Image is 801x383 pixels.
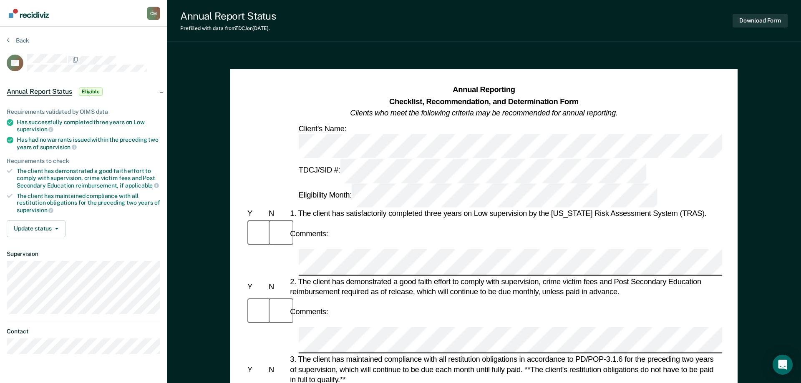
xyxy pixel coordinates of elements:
[7,328,160,335] dt: Contact
[267,364,288,375] div: N
[17,136,160,150] div: Has had no warrants issued within the preceding two years of
[350,108,618,117] em: Clients who meet the following criteria may be recommended for annual reporting.
[7,108,160,115] div: Requirements validated by OIMS data
[267,281,288,292] div: N
[147,7,160,20] button: Profile dropdown button
[9,9,49,18] img: Recidiviz
[288,229,330,239] div: Comments:
[7,37,29,44] button: Back
[7,220,65,237] button: Update status
[288,276,722,297] div: 2. The client has demonstrated a good faith effort to comply with supervision, crime victim fees ...
[267,208,288,219] div: N
[7,250,160,258] dt: Supervision
[297,159,648,183] div: TDCJ/SID #:
[733,14,788,28] button: Download Form
[17,193,160,214] div: The client has maintained compliance with all restitution obligations for the preceding two years of
[147,7,160,20] div: C M
[246,208,267,219] div: Y
[246,281,267,292] div: Y
[17,126,53,133] span: supervision
[7,88,72,96] span: Annual Report Status
[773,355,793,375] div: Open Intercom Messenger
[40,144,77,150] span: supervision
[288,208,722,219] div: 1. The client has satisfactorily completed three years on Low supervision by the [US_STATE] Risk ...
[180,25,276,31] div: Prefilled with data from TDCJ on [DATE] .
[79,88,103,96] span: Eligible
[17,168,160,189] div: The client has demonstrated a good faith effort to comply with supervision, crime victim fees and...
[125,182,159,189] span: applicable
[453,85,515,94] strong: Annual Reporting
[288,307,330,317] div: Comments:
[246,364,267,375] div: Y
[17,119,160,133] div: Has successfully completed three years on Low
[180,10,276,22] div: Annual Report Status
[7,158,160,165] div: Requirements to check
[17,207,53,213] span: supervision
[297,183,660,208] div: Eligibility Month:
[389,97,579,105] strong: Checklist, Recommendation, and Determination Form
